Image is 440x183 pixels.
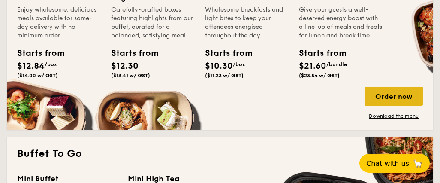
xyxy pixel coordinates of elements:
div: Wholesome breakfasts and light bites to keep your attendees energised throughout the day. [205,6,289,40]
span: /box [45,61,57,67]
span: $10.30 [205,61,233,71]
span: $12.30 [111,61,139,71]
span: $21.60 [299,61,326,71]
span: Chat with us [366,159,409,168]
span: ($23.54 w/ GST) [299,73,340,79]
span: /box [233,61,245,67]
a: Download the menu [365,113,423,119]
span: 🦙 [413,159,423,168]
div: Give your guests a well-deserved energy boost with a line-up of meals and treats for lunch and br... [299,6,383,40]
div: Carefully-crafted boxes featuring highlights from our buffet, curated for a balanced, satisfying ... [111,6,195,40]
span: /bundle [326,61,347,67]
span: ($11.23 w/ GST) [205,73,244,79]
div: Starts from [17,47,56,60]
span: ($13.41 w/ GST) [111,73,150,79]
h2: Buffet To Go [17,147,423,161]
div: Enjoy wholesome, delicious meals available for same-day delivery with no minimum order. [17,6,101,40]
button: Chat with us🦙 [359,154,430,173]
span: $12.84 [17,61,45,71]
div: Starts from [205,47,244,60]
div: Starts from [111,47,150,60]
div: Starts from [299,47,338,60]
span: ($14.00 w/ GST) [17,73,58,79]
div: Order now [365,87,423,106]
